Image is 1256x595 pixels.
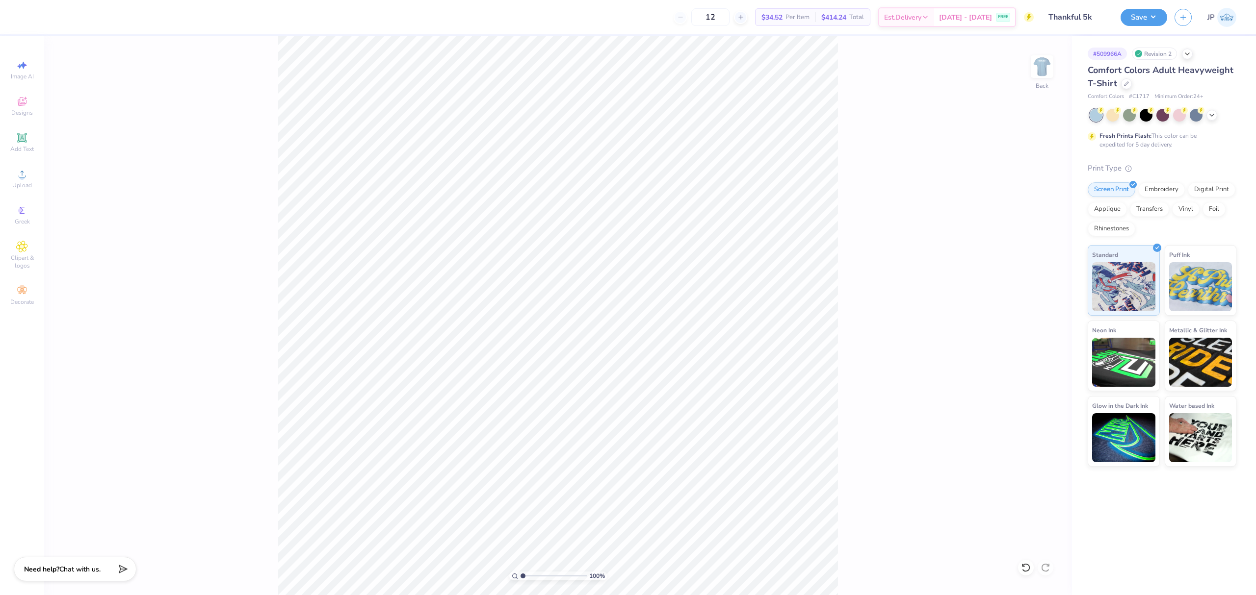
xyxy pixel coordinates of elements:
[1036,81,1048,90] div: Back
[1092,400,1148,411] span: Glow in the Dark Ink
[1169,262,1232,311] img: Puff Ink
[1169,413,1232,462] img: Water based Ink
[1088,93,1124,101] span: Comfort Colors
[1188,182,1235,197] div: Digital Print
[1032,57,1052,76] img: Back
[12,181,32,189] span: Upload
[1121,9,1167,26] button: Save
[1092,338,1155,387] img: Neon Ink
[1172,202,1200,217] div: Vinyl
[1092,413,1155,462] img: Glow in the Dark Ink
[691,8,730,26] input: – –
[785,12,810,23] span: Per Item
[1129,93,1150,101] span: # C1717
[1088,182,1135,197] div: Screen Print
[11,73,34,80] span: Image AI
[1088,163,1236,174] div: Print Type
[1207,8,1236,27] a: JP
[11,109,33,117] span: Designs
[998,14,1008,21] span: FREE
[10,298,34,306] span: Decorate
[1041,7,1113,27] input: Untitled Design
[1088,64,1233,89] span: Comfort Colors Adult Heavyweight T-Shirt
[1207,12,1215,23] span: JP
[1092,249,1118,260] span: Standard
[821,12,846,23] span: $414.24
[15,218,30,225] span: Greek
[884,12,921,23] span: Est. Delivery
[1203,202,1226,217] div: Foil
[1154,93,1204,101] span: Minimum Order: 24 +
[1169,400,1214,411] span: Water based Ink
[1169,338,1232,387] img: Metallic & Glitter Ink
[761,12,783,23] span: $34.52
[1169,325,1227,335] span: Metallic & Glitter Ink
[1088,202,1127,217] div: Applique
[1132,48,1177,60] div: Revision 2
[939,12,992,23] span: [DATE] - [DATE]
[1138,182,1185,197] div: Embroidery
[849,12,864,23] span: Total
[1130,202,1169,217] div: Transfers
[1099,132,1151,140] strong: Fresh Prints Flash:
[1088,48,1127,60] div: # 509966A
[10,145,34,153] span: Add Text
[1099,131,1220,149] div: This color can be expedited for 5 day delivery.
[589,571,605,580] span: 100 %
[1088,222,1135,236] div: Rhinestones
[1092,325,1116,335] span: Neon Ink
[59,565,101,574] span: Chat with us.
[1169,249,1190,260] span: Puff Ink
[1217,8,1236,27] img: John Paul Torres
[5,254,39,270] span: Clipart & logos
[1092,262,1155,311] img: Standard
[24,565,59,574] strong: Need help?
